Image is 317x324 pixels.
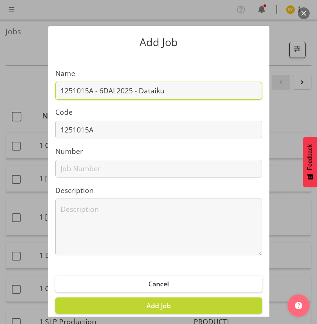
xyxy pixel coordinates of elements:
[55,82,262,100] input: Job Name
[55,160,262,177] input: Job Number
[55,276,262,292] button: Cancel
[55,185,262,196] label: Description
[307,144,313,170] span: Feedback
[55,121,262,138] input: Job Code
[303,137,317,187] button: Feedback - Show survey
[148,279,169,288] span: Cancel
[55,107,262,118] label: Code
[55,68,262,79] label: Name
[55,146,262,157] label: Number
[147,301,171,310] span: Add Job
[55,37,262,48] p: Add Job
[295,302,302,309] img: help-xxl-2.png
[55,297,262,314] button: Add Job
